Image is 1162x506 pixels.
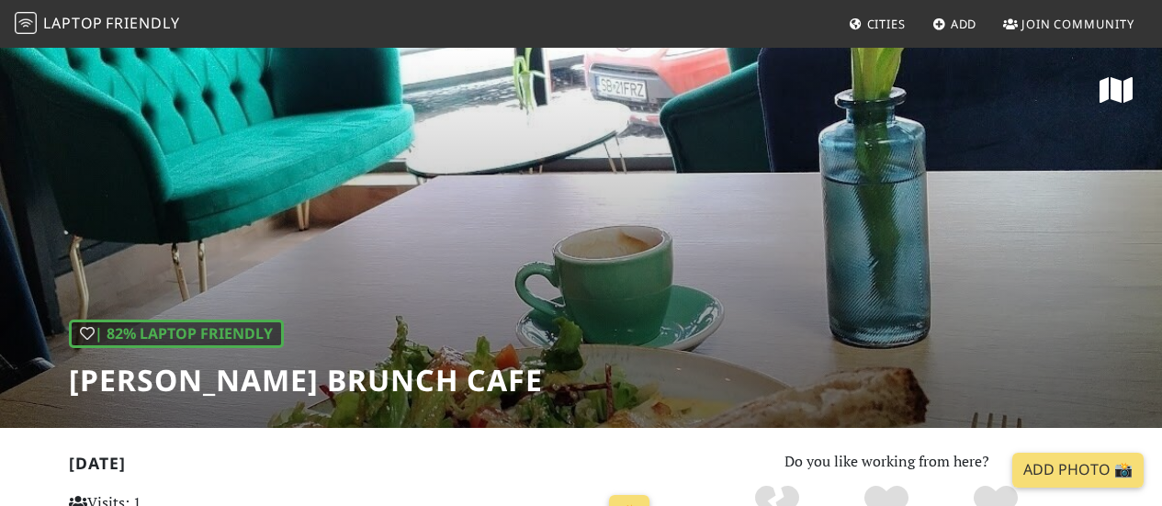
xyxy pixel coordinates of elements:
[925,7,985,40] a: Add
[69,363,543,398] h1: [PERSON_NAME] Brunch Cafe
[43,13,103,33] span: Laptop
[996,7,1142,40] a: Join Community
[841,7,913,40] a: Cities
[69,320,284,349] div: | 82% Laptop Friendly
[867,16,906,32] span: Cities
[106,13,179,33] span: Friendly
[680,450,1094,474] p: Do you like working from here?
[1012,453,1144,488] a: Add Photo 📸
[69,454,658,480] h2: [DATE]
[1021,16,1134,32] span: Join Community
[15,12,37,34] img: LaptopFriendly
[951,16,977,32] span: Add
[15,8,180,40] a: LaptopFriendly LaptopFriendly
